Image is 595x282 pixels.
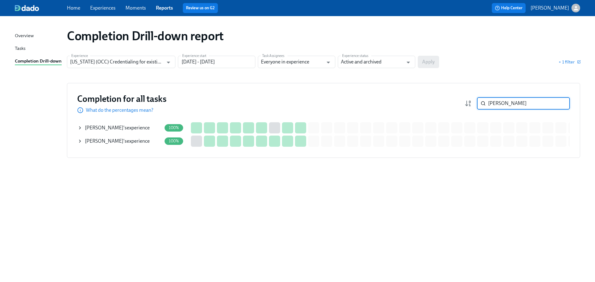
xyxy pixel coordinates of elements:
a: Completion Drill-down [15,58,62,65]
span: [PERSON_NAME] [85,138,123,144]
button: [PERSON_NAME] [531,4,580,12]
a: dado [15,5,67,11]
p: [PERSON_NAME] [531,5,569,11]
div: 's experience [85,124,150,131]
span: 100% [165,139,183,143]
button: + 1 filter [558,59,580,65]
span: [PERSON_NAME] [85,125,123,131]
a: Review us on G2 [186,5,215,11]
div: Overview [15,32,34,40]
a: Tasks [15,45,62,53]
span: Help Center [495,5,522,11]
h3: Completion for all tasks [77,93,166,104]
a: Reports [156,5,173,11]
div: 's experience [85,138,150,145]
h1: Completion Drill-down report [67,28,224,43]
button: Review us on G2 [183,3,218,13]
input: Search by name [488,97,570,110]
img: dado [15,5,39,11]
a: Moments [126,5,146,11]
span: 100% [165,125,183,130]
p: What do the percentages mean? [86,107,153,114]
a: Home [67,5,80,11]
div: [PERSON_NAME]'sexperience [77,122,162,134]
button: Open [164,58,173,67]
a: Overview [15,32,62,40]
button: Open [403,58,413,67]
div: [PERSON_NAME]'sexperience [77,135,162,147]
button: Open [324,58,333,67]
button: Help Center [492,3,526,13]
div: Tasks [15,45,25,53]
a: Experiences [90,5,116,11]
